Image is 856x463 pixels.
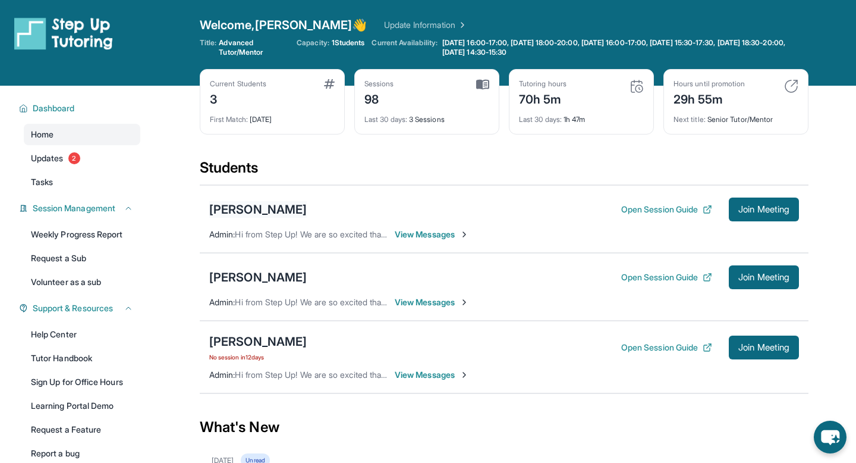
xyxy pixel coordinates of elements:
span: Join Meeting [738,206,789,213]
span: No session in 12 days [209,352,307,362]
div: [PERSON_NAME] [209,201,307,218]
button: Join Meeting [729,265,799,289]
span: Home [31,129,53,140]
img: Chevron-Right [460,370,469,380]
span: Join Meeting [738,344,789,351]
div: 29h 55m [674,89,745,108]
div: 1h 47m [519,108,644,124]
div: [PERSON_NAME] [209,269,307,286]
a: Volunteer as a sub [24,271,140,293]
span: Current Availability: [372,38,437,57]
span: Title: [200,38,216,57]
span: [DATE] 16:00-17:00, [DATE] 18:00-20:00, [DATE] 16:00-17:00, [DATE] 15:30-17:30, [DATE] 18:30-20:0... [442,38,806,57]
button: Open Session Guide [621,204,712,215]
div: Students [200,158,808,184]
button: chat-button [814,421,846,453]
a: Updates2 [24,148,140,169]
a: Update Information [384,19,467,31]
span: Welcome, [PERSON_NAME] 👋 [200,17,367,33]
span: View Messages [395,229,469,240]
div: 70h 5m [519,89,567,108]
a: Home [24,124,140,145]
div: 98 [364,89,394,108]
span: Tasks [31,176,53,188]
a: Help Center [24,324,140,345]
div: [PERSON_NAME] [209,333,307,350]
span: Support & Resources [33,302,113,314]
img: Chevron-Right [460,298,469,307]
img: Chevron Right [455,19,467,31]
div: 3 [210,89,266,108]
div: Hours until promotion [674,79,745,89]
div: [DATE] [210,108,335,124]
span: Advanced Tutor/Mentor [219,38,289,57]
span: Session Management [33,202,115,214]
img: card [630,79,644,93]
a: Tasks [24,171,140,193]
a: Request a Sub [24,248,140,269]
div: Senior Tutor/Mentor [674,108,798,124]
button: Open Session Guide [621,271,712,283]
span: Next title : [674,115,706,124]
button: Open Session Guide [621,342,712,353]
img: card [324,79,335,89]
div: What's New [200,401,808,453]
span: Admin : [209,229,235,239]
img: card [476,79,489,90]
button: Session Management [28,202,133,214]
button: Dashboard [28,102,133,114]
img: Chevron-Right [460,230,469,239]
a: Weekly Progress Report [24,224,140,245]
span: Admin : [209,297,235,307]
span: View Messages [395,369,469,381]
a: Learning Portal Demo [24,395,140,417]
div: Tutoring hours [519,79,567,89]
span: Admin : [209,370,235,380]
img: logo [14,17,113,50]
button: Join Meeting [729,198,799,221]
span: First Match : [210,115,248,124]
div: Current Students [210,79,266,89]
span: View Messages [395,296,469,308]
span: Capacity: [297,38,329,48]
span: 1 Students [332,38,365,48]
span: Updates [31,152,64,164]
a: Sign Up for Office Hours [24,371,140,393]
span: Dashboard [33,102,75,114]
img: card [784,79,798,93]
button: Support & Resources [28,302,133,314]
a: [DATE] 16:00-17:00, [DATE] 18:00-20:00, [DATE] 16:00-17:00, [DATE] 15:30-17:30, [DATE] 18:30-20:0... [440,38,808,57]
div: 3 Sessions [364,108,489,124]
span: 2 [68,152,80,164]
a: Request a Feature [24,419,140,440]
span: Last 30 days : [364,115,407,124]
div: Sessions [364,79,394,89]
a: Tutor Handbook [24,348,140,369]
span: Join Meeting [738,274,789,281]
button: Join Meeting [729,336,799,359]
span: Last 30 days : [519,115,562,124]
